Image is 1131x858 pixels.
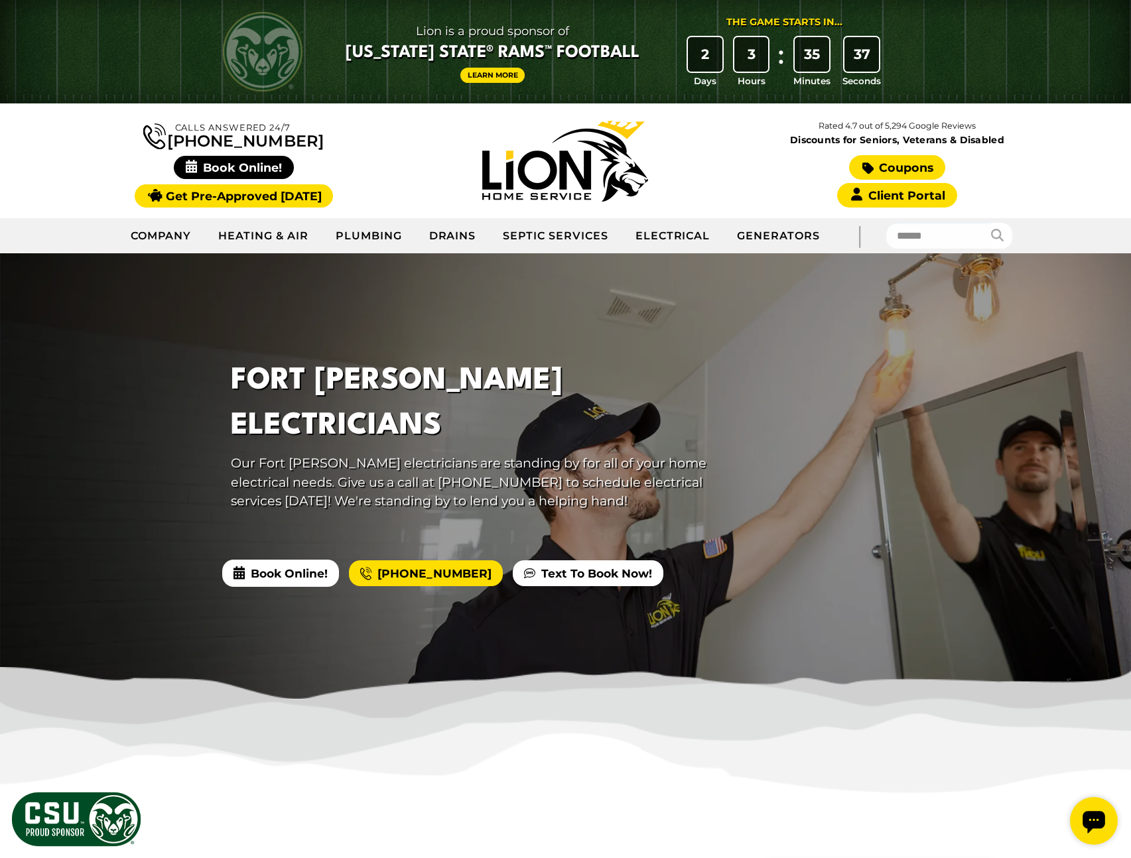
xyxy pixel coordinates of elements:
[513,560,663,587] a: Text To Book Now!
[724,219,833,253] a: Generators
[774,37,787,88] div: :
[5,5,53,53] div: Open chat widget
[849,155,945,180] a: Coupons
[135,184,333,208] a: Get Pre-Approved [DATE]
[482,121,648,202] img: Lion Home Service
[346,42,639,64] span: [US_STATE] State® Rams™ Football
[322,219,416,253] a: Plumbing
[205,219,322,253] a: Heating & Air
[734,37,769,72] div: 3
[793,74,831,88] span: Minutes
[10,790,143,848] img: CSU Sponsor Badge
[731,119,1063,133] p: Rated 4.7 out of 5,294 Google Reviews
[490,219,622,253] a: Septic Services
[833,218,886,253] div: |
[734,135,1061,145] span: Discounts for Seniors, Veterans & Disabled
[694,74,716,88] span: Days
[842,74,881,88] span: Seconds
[222,560,339,586] span: Book Online!
[231,359,714,448] h1: Fort [PERSON_NAME] Electricians
[416,219,490,253] a: Drains
[174,156,294,179] span: Book Online!
[726,15,842,30] div: The Game Starts in...
[844,37,879,72] div: 37
[738,74,765,88] span: Hours
[346,21,639,42] span: Lion is a proud sponsor of
[223,12,302,92] img: CSU Rams logo
[837,183,957,208] a: Client Portal
[231,454,714,511] p: Our Fort [PERSON_NAME] electricians are standing by for all of your home electrical needs. Give u...
[460,68,525,83] a: Learn More
[795,37,829,72] div: 35
[117,219,206,253] a: Company
[143,121,324,149] a: [PHONE_NUMBER]
[688,37,722,72] div: 2
[349,560,503,587] a: [PHONE_NUMBER]
[622,219,724,253] a: Electrical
